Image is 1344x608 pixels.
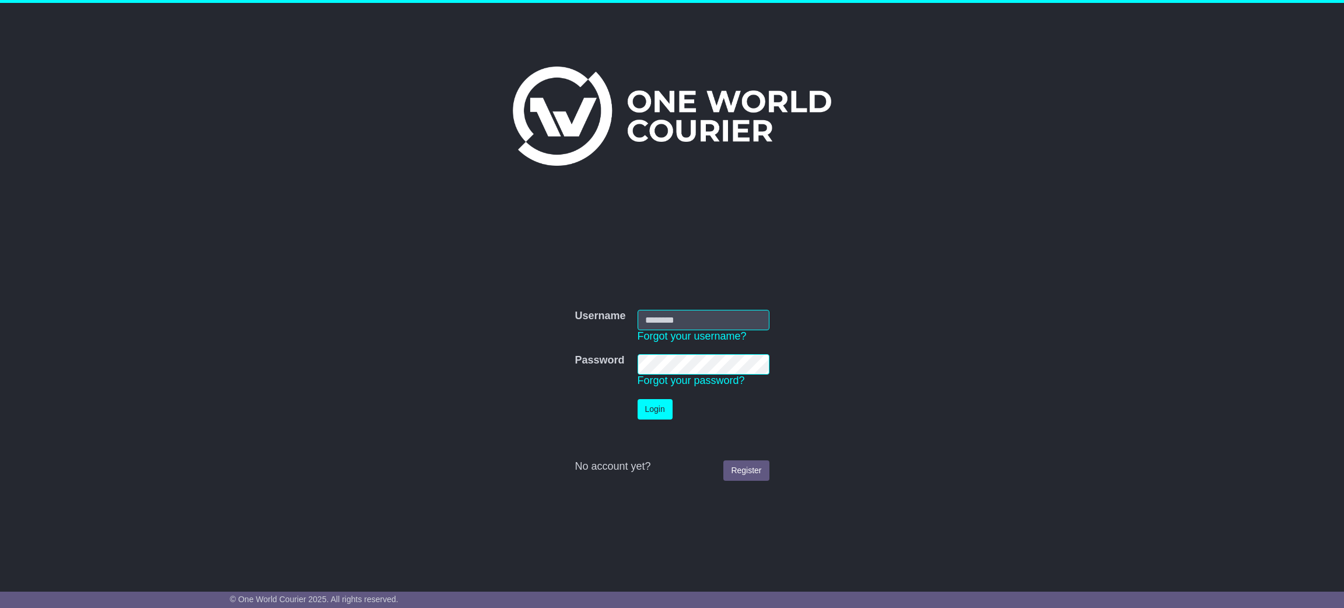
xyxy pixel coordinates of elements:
[638,399,673,420] button: Login
[575,310,625,323] label: Username
[575,460,769,473] div: No account yet?
[575,354,624,367] label: Password
[638,330,747,342] a: Forgot your username?
[513,67,831,166] img: One World
[638,375,745,386] a: Forgot your password?
[230,595,398,604] span: © One World Courier 2025. All rights reserved.
[723,460,769,481] a: Register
